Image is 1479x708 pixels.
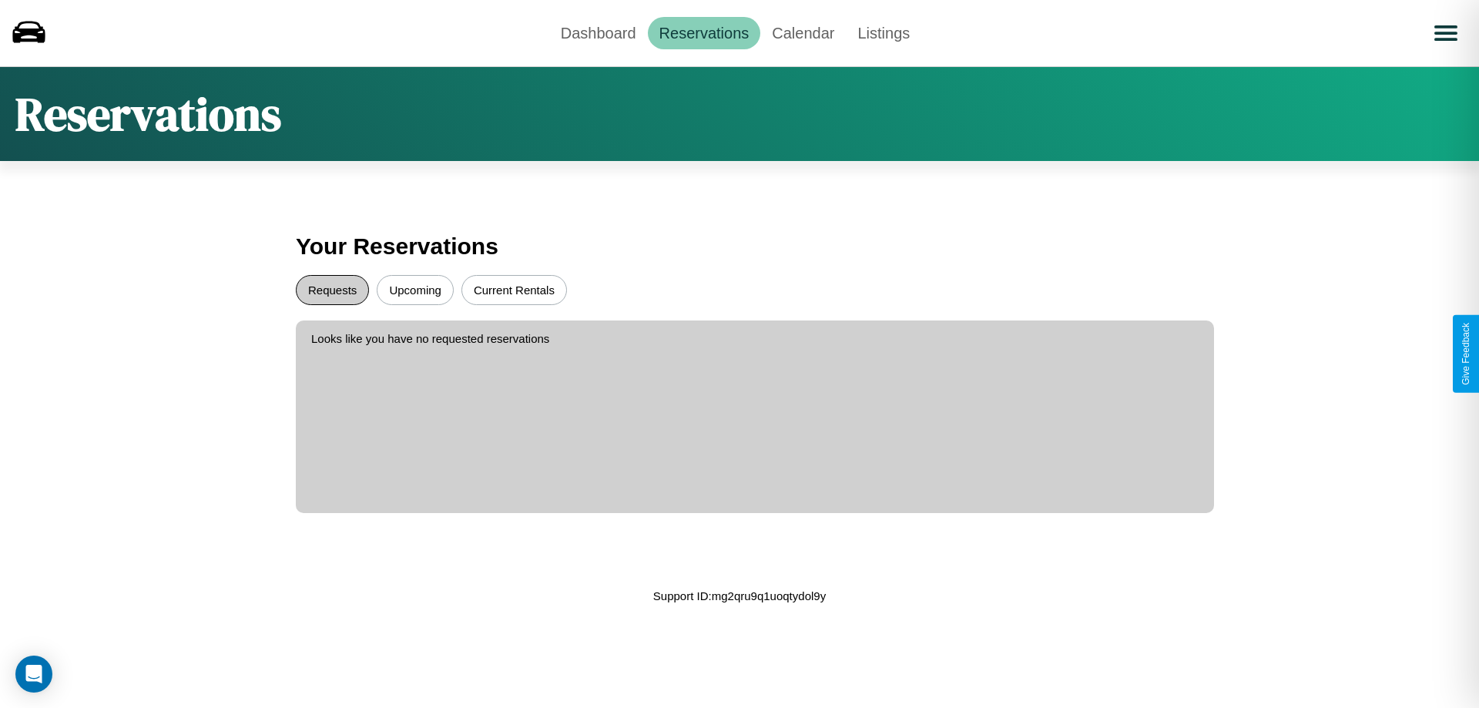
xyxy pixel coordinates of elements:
[846,17,921,49] a: Listings
[648,17,761,49] a: Reservations
[549,17,648,49] a: Dashboard
[311,328,1199,349] p: Looks like you have no requested reservations
[461,275,567,305] button: Current Rentals
[15,82,281,146] h1: Reservations
[296,275,369,305] button: Requests
[1424,12,1467,55] button: Open menu
[1461,323,1471,385] div: Give Feedback
[377,275,454,305] button: Upcoming
[653,586,826,606] p: Support ID: mg2qru9q1uoqtydol9y
[15,656,52,693] div: Open Intercom Messenger
[760,17,846,49] a: Calendar
[296,226,1183,267] h3: Your Reservations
